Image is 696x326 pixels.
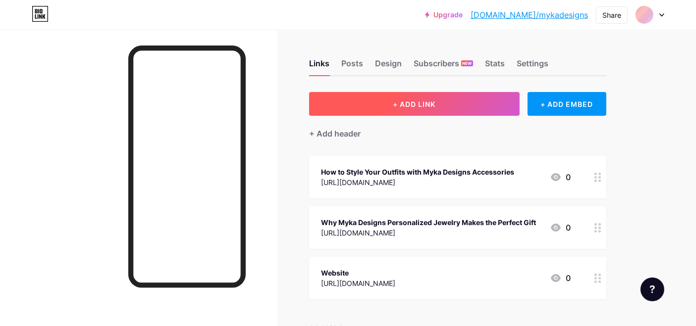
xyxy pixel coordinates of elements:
[341,57,363,75] div: Posts
[321,228,536,238] div: [URL][DOMAIN_NAME]
[321,167,514,177] div: How to Style Your Outfits with Myka Designs Accessories
[485,57,505,75] div: Stats
[309,92,520,116] button: + ADD LINK
[414,57,473,75] div: Subscribers
[528,92,606,116] div: + ADD EMBED
[393,100,435,108] span: + ADD LINK
[321,217,536,228] div: Why Myka Designs Personalized Jewelry Makes the Perfect Gift
[309,57,329,75] div: Links
[602,10,621,20] div: Share
[550,171,571,183] div: 0
[517,57,548,75] div: Settings
[425,11,463,19] a: Upgrade
[463,60,472,66] span: NEW
[550,222,571,233] div: 0
[321,278,395,288] div: [URL][DOMAIN_NAME]
[321,177,514,187] div: [URL][DOMAIN_NAME]
[375,57,402,75] div: Design
[550,272,571,284] div: 0
[309,128,361,140] div: + Add header
[321,268,395,278] div: Website
[471,9,588,21] a: [DOMAIN_NAME]/mykadesigns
